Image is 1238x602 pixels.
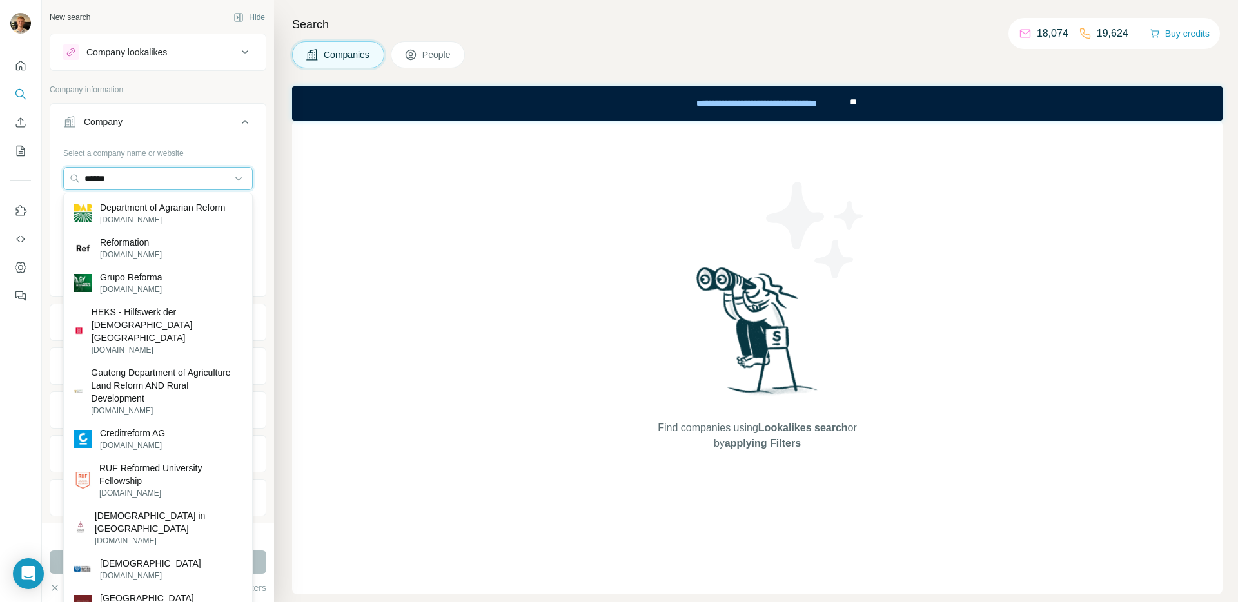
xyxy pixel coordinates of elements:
img: Reformation [74,239,92,257]
p: [DOMAIN_NAME] [91,405,242,416]
img: RUF Reformed University Fellowship [74,472,92,489]
img: Christian Reformed Church in North America [74,521,87,534]
img: Gauteng Department of Agriculture Land Reform AND Rural Development [74,387,83,396]
p: Company information [50,84,266,95]
span: applying Filters [725,438,801,449]
button: Industry [50,307,266,338]
img: Grupo Reforma [74,274,92,292]
button: Enrich CSV [10,111,31,134]
button: HQ location [50,351,266,382]
img: Creditreform AG [74,430,92,448]
button: Use Surfe API [10,228,31,251]
p: HEKS - Hilfswerk der [DEMOGRAPHIC_DATA] [GEOGRAPHIC_DATA] [92,306,242,344]
button: Employees (size) [50,438,266,469]
p: [DOMAIN_NAME] [100,440,165,451]
p: [DOMAIN_NAME] [92,344,242,356]
button: Buy credits [1150,24,1210,43]
button: Hide [224,8,274,27]
div: Company lookalikes [86,46,167,59]
img: Avatar [10,13,31,34]
p: [DOMAIN_NAME] [100,249,162,260]
img: Department of Agrarian Reform [74,204,92,222]
img: Union for Reform Judaism [74,560,92,578]
p: Grupo Reforma [100,271,162,284]
div: Select a company name or website [63,142,253,159]
iframe: Banner [292,86,1223,121]
span: People [422,48,452,61]
span: Companies [324,48,371,61]
button: Clear [50,581,86,594]
button: Company lookalikes [50,37,266,68]
p: [DEMOGRAPHIC_DATA] in [GEOGRAPHIC_DATA] [95,509,242,535]
button: Search [10,83,31,106]
p: [DOMAIN_NAME] [100,214,226,226]
p: Creditreform AG [100,427,165,440]
img: HEKS - Hilfswerk der Evangelisch-reformierten Kirche Schweiz [74,326,84,336]
p: 18,074 [1037,26,1068,41]
p: Gauteng Department of Agriculture Land Reform AND Rural Development [91,366,242,405]
img: Surfe Illustration - Woman searching with binoculars [691,264,825,407]
span: Find companies using or by [654,420,860,451]
p: [DOMAIN_NAME] [99,487,242,499]
button: Annual revenue ($) [50,394,266,425]
button: Dashboard [10,256,31,279]
span: Lookalikes search [758,422,848,433]
p: 19,624 [1097,26,1128,41]
p: Department of Agrarian Reform [100,201,226,214]
h4: Search [292,15,1223,34]
button: Use Surfe on LinkedIn [10,199,31,222]
img: Surfe Illustration - Stars [758,172,874,288]
button: Company [50,106,266,142]
p: Reformation [100,236,162,249]
button: Technologies [50,482,266,513]
div: Company [84,115,123,128]
div: New search [50,12,90,23]
button: Feedback [10,284,31,307]
p: [DOMAIN_NAME] [95,535,242,547]
p: [DOMAIN_NAME] [100,570,201,581]
div: Open Intercom Messenger [13,558,44,589]
button: My lists [10,139,31,162]
p: [DEMOGRAPHIC_DATA] [100,557,201,570]
button: Quick start [10,54,31,77]
p: [DOMAIN_NAME] [100,284,162,295]
p: RUF Reformed University Fellowship [99,461,242,487]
